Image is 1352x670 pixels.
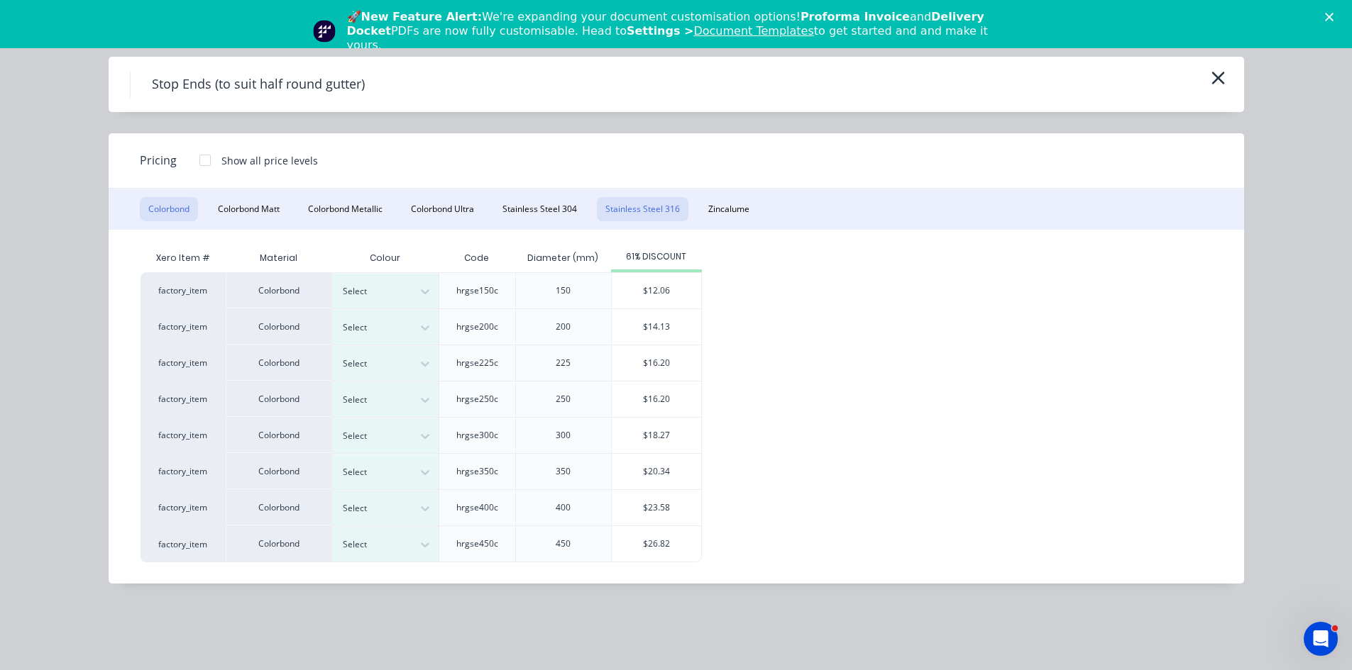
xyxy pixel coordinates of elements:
div: factory_item [141,308,226,345]
a: Document Templates [693,24,813,38]
div: 400 [556,501,571,514]
div: Diameter (mm) [516,240,610,276]
b: New Feature Alert: [361,10,483,23]
div: factory_item [141,489,226,525]
div: 61% DISCOUNT [611,250,702,263]
div: Code [453,240,500,276]
div: 225 [556,357,571,369]
div: 300 [556,429,571,442]
div: $18.27 [612,418,701,453]
div: $16.20 [612,381,701,417]
div: 🚀 We're expanding your document customisation options! and PDFs are now fully customisable. Head ... [347,10,1017,52]
iframe: Intercom live chat [1304,622,1338,656]
div: Colorbond [226,489,332,525]
div: $16.20 [612,345,701,381]
div: Colorbond [226,453,332,489]
div: 350 [556,465,571,478]
div: factory_item [141,381,226,417]
div: $14.13 [612,309,701,345]
img: Profile image for Team [313,20,336,43]
div: $26.82 [612,526,701,562]
div: hrgse450c [456,537,498,550]
div: factory_item [141,417,226,453]
div: 250 [556,393,571,406]
div: Show all price levels [221,153,318,168]
div: hrgse300c [456,429,498,442]
span: Pricing [140,152,177,169]
button: Colorbond Metallic [299,197,391,221]
div: $12.06 [612,273,701,308]
div: hrgse225c [456,357,498,369]
div: hrgse150c [456,284,498,297]
div: Material [226,244,332,272]
b: Proforma Invoice [801,10,910,23]
div: Colorbond [226,308,332,345]
div: 450 [556,537,571,550]
button: Colorbond [140,197,198,221]
button: Stainless Steel 316 [597,197,688,221]
div: Xero Item # [141,244,226,272]
div: factory_item [141,453,226,489]
b: Settings > [627,24,814,38]
div: hrgse350c [456,465,498,478]
div: factory_item [141,525,226,562]
b: Delivery Docket [347,10,984,38]
div: Colour [332,244,439,272]
div: $23.58 [612,490,701,525]
div: Close [1325,13,1339,21]
div: Colorbond [226,381,332,417]
button: Colorbond Matt [209,197,288,221]
h4: Stop Ends (to suit half round gutter) [130,71,386,98]
div: 150 [556,284,571,297]
div: hrgse200c [456,320,498,333]
div: Colorbond [226,272,332,308]
div: hrgse250c [456,393,498,406]
div: Colorbond [226,417,332,453]
div: 200 [556,320,571,333]
button: Stainless Steel 304 [494,197,586,221]
div: Colorbond [226,345,332,381]
div: factory_item [141,345,226,381]
button: Colorbond Ultra [402,197,483,221]
div: factory_item [141,272,226,308]
div: hrgse400c [456,501,498,514]
button: Zincalume [700,197,758,221]
div: $20.34 [612,454,701,489]
div: Colorbond [226,525,332,562]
